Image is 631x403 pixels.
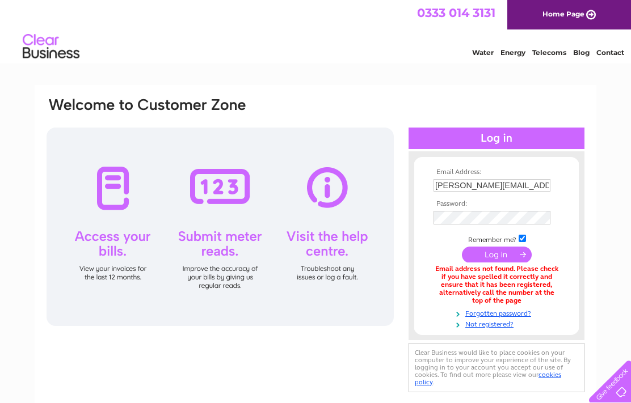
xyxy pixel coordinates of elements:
div: Email address not found. Please check if you have spelled it correctly and ensure that it has bee... [434,265,560,304]
a: Not registered? [434,318,562,329]
a: cookies policy [415,371,561,386]
th: Email Address: [431,168,562,176]
a: Contact [596,48,624,57]
img: logo.png [22,29,80,64]
a: Energy [500,48,525,57]
a: Water [472,48,494,57]
a: 0333 014 3131 [417,6,495,20]
th: Password: [431,200,562,208]
a: Blog [573,48,590,57]
a: Telecoms [532,48,566,57]
div: Clear Business would like to place cookies on your computer to improve your experience of the sit... [409,343,584,392]
a: Forgotten password? [434,307,562,318]
input: Submit [462,247,532,262]
td: Remember me? [431,233,562,244]
div: Clear Business is a trading name of Verastar Limited (registered in [GEOGRAPHIC_DATA] No. 3667643... [48,6,584,55]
